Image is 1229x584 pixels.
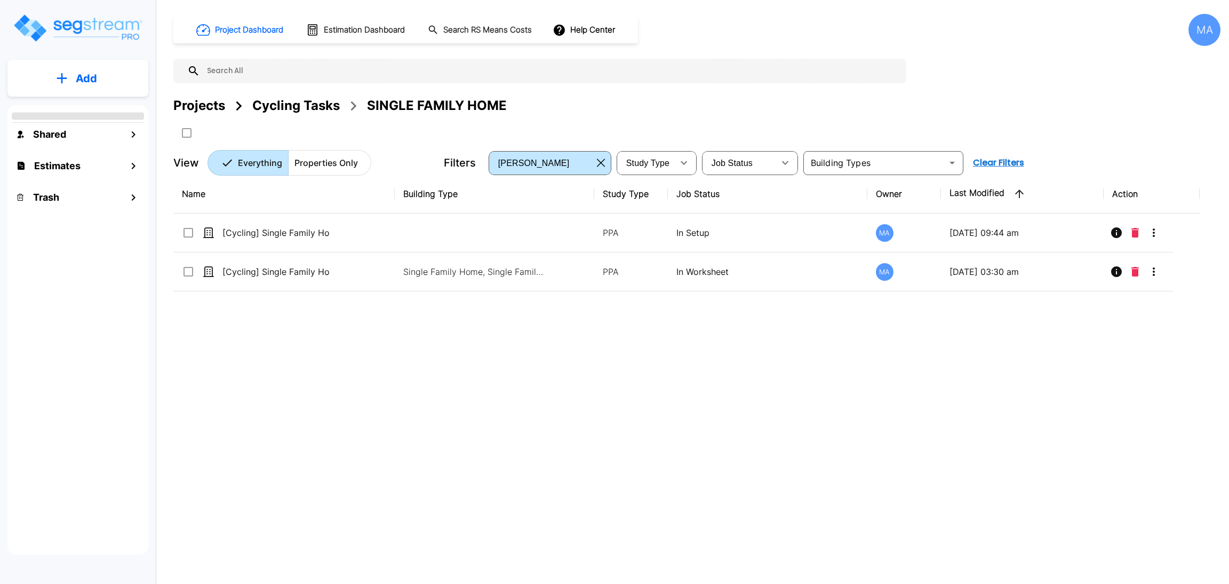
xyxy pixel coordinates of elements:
div: MA [876,224,893,242]
p: Properties Only [294,156,358,169]
th: Job Status [668,175,867,214]
th: Last Modified [941,175,1103,214]
p: Single Family Home, Single Family Home Site [403,265,547,278]
h1: Search RS Means Costs [443,24,532,36]
p: Filters [444,155,476,171]
button: Search RS Means Costs [424,20,538,41]
p: In Setup [676,226,859,239]
p: PPA [603,265,659,278]
h1: Project Dashboard [215,24,283,36]
button: Info [1106,261,1127,282]
span: Job Status [712,159,753,168]
button: Add [7,63,148,94]
button: Properties Only [288,150,371,176]
p: Everything [238,156,282,169]
p: In Worksheet [676,265,859,278]
th: Action [1104,175,1200,214]
div: Select [704,148,775,178]
button: SelectAll [176,122,197,144]
button: Delete [1127,222,1143,243]
button: Everything [208,150,289,176]
button: More-Options [1143,222,1164,243]
h1: Estimation Dashboard [324,24,405,36]
p: View [173,155,199,171]
button: Estimation Dashboard [302,19,411,41]
div: Select [619,148,673,178]
p: [Cycling] Single Family Home - 082525 [222,265,329,278]
th: Name [173,175,395,214]
p: [Cycling] Single Family Home - 082525_template [222,226,329,239]
div: MA [876,263,893,281]
th: Owner [867,175,941,214]
button: Delete [1127,261,1143,282]
span: Study Type [626,159,669,168]
th: Study Type [594,175,668,214]
th: Building Type [395,175,594,214]
button: Clear Filters [969,152,1028,173]
button: Project Dashboard [192,18,289,42]
button: Open [945,155,960,170]
div: MA [1188,14,1220,46]
div: SINGLE FAMILY HOME [367,96,507,115]
div: Platform [208,150,371,176]
div: Select [491,148,593,178]
p: [DATE] 09:44 am [949,226,1095,239]
div: Projects [173,96,225,115]
input: Search All [200,59,901,83]
h1: Trash [33,190,59,204]
button: Help Center [550,20,619,40]
button: Info [1106,222,1127,243]
h1: Shared [33,127,66,141]
div: Cycling Tasks [252,96,340,115]
h1: Estimates [34,159,81,173]
input: Building Types [807,155,943,170]
img: Logo [12,13,143,43]
p: [DATE] 03:30 am [949,265,1095,278]
p: Add [76,70,97,86]
p: PPA [603,226,659,239]
button: More-Options [1143,261,1164,282]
